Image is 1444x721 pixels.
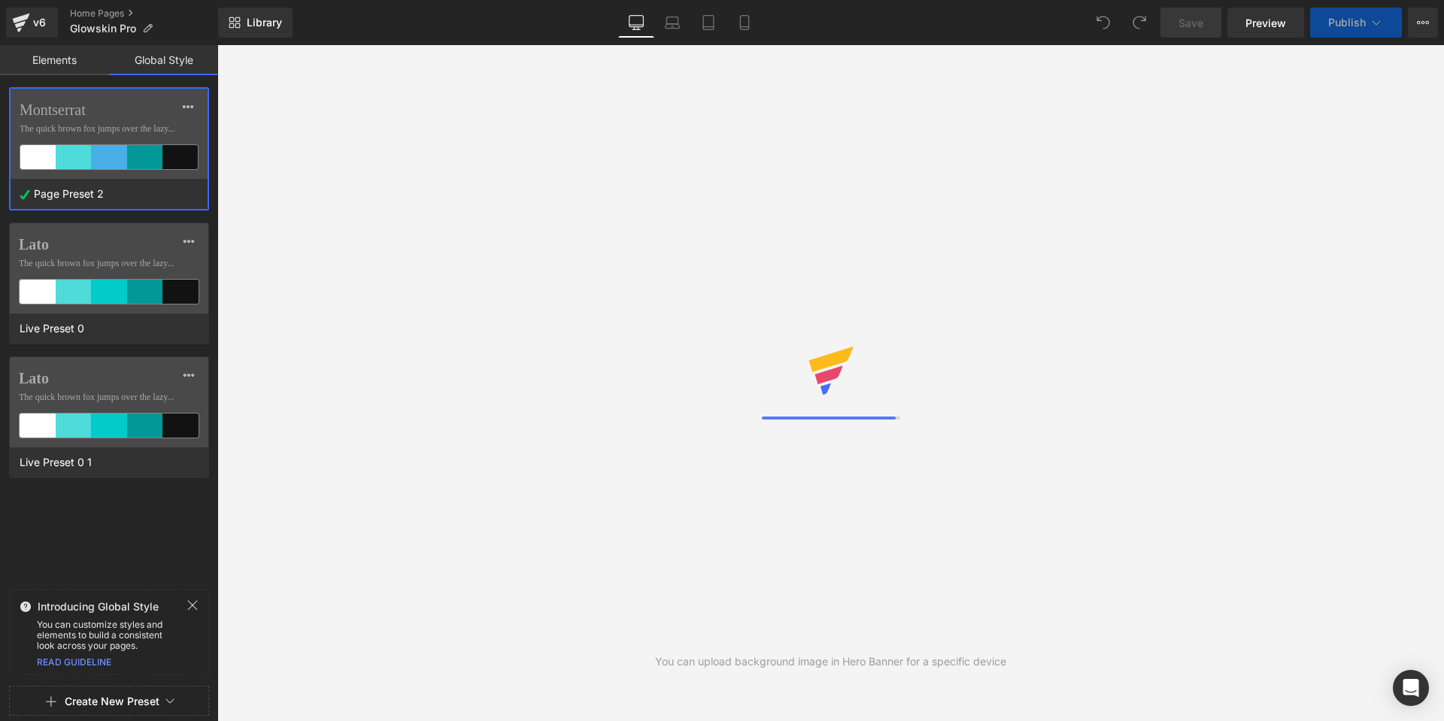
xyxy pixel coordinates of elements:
[690,8,727,38] a: Tablet
[6,8,58,38] a: v6
[1245,15,1286,31] span: Preview
[1088,8,1118,38] button: Undo
[10,620,208,651] div: You can customize styles and elements to build a consistent look across your pages.
[65,686,159,717] button: Create New Preset
[247,16,282,29] span: Library
[109,45,218,75] a: Global Style
[1227,8,1304,38] a: Preview
[20,122,199,135] span: The quick brown fox jumps over the lazy...
[20,101,199,119] label: Montserrat
[19,235,199,253] label: Lato
[30,13,49,32] div: v6
[1393,670,1429,706] div: Open Intercom Messenger
[19,390,199,404] span: The quick brown fox jumps over the lazy...
[1124,8,1154,38] button: Redo
[19,256,199,270] span: The quick brown fox jumps over the lazy...
[1408,8,1438,38] button: More
[30,184,108,204] span: Page Preset 2
[16,319,88,338] span: Live Preset 0
[38,601,159,613] span: Introducing Global Style
[618,8,654,38] a: Desktop
[218,8,293,38] a: New Library
[16,453,96,472] span: Live Preset 0 1
[655,653,1006,670] div: You can upload background image in Hero Banner for a specific device
[70,8,218,20] a: Home Pages
[37,656,111,668] a: READ GUIDELINE
[1310,8,1402,38] button: Publish
[19,369,199,387] label: Lato
[727,8,763,38] a: Mobile
[1328,17,1366,29] span: Publish
[654,8,690,38] a: Laptop
[70,23,136,35] span: Glowskin Pro
[1179,15,1203,31] span: Save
